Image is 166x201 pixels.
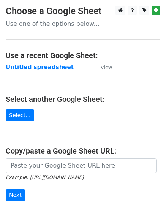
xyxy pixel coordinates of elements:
h4: Copy/paste a Google Sheet URL: [6,146,160,155]
h4: Select another Google Sheet: [6,95,160,104]
a: View [93,64,112,71]
p: Use one of the options below... [6,20,160,28]
a: Select... [6,109,34,121]
h3: Choose a Google Sheet [6,6,160,17]
a: Untitled spreadsheet [6,64,74,71]
h4: Use a recent Google Sheet: [6,51,160,60]
small: Example: [URL][DOMAIN_NAME] [6,174,84,180]
input: Next [6,189,25,201]
input: Paste your Google Sheet URL here [6,158,157,173]
small: View [101,65,112,70]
